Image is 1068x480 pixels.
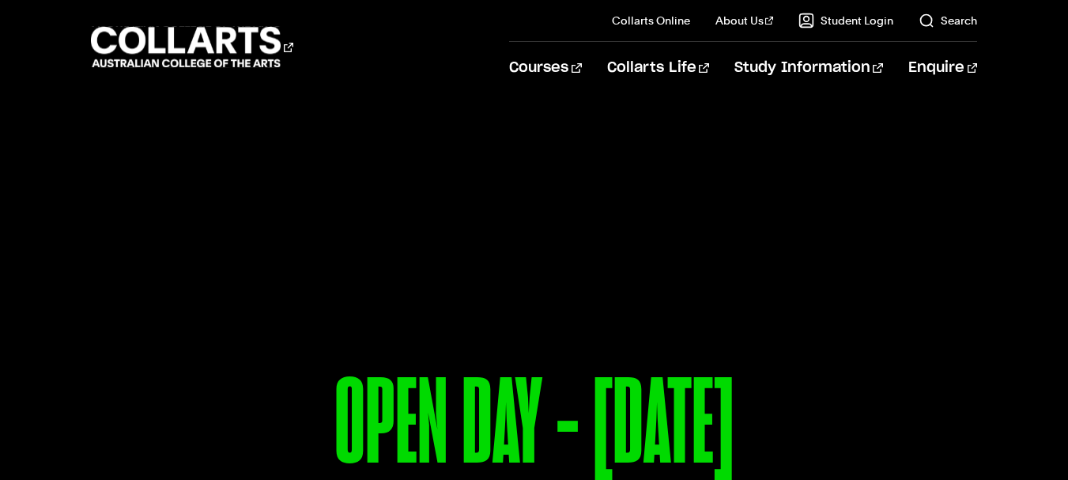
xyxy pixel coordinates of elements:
a: Student Login [798,13,893,28]
a: Courses [509,42,581,94]
a: Collarts Life [607,42,709,94]
a: Collarts Online [612,13,690,28]
a: About Us [715,13,774,28]
div: Go to homepage [91,25,293,70]
a: Search [919,13,977,28]
a: Enquire [908,42,977,94]
a: Study Information [734,42,883,94]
